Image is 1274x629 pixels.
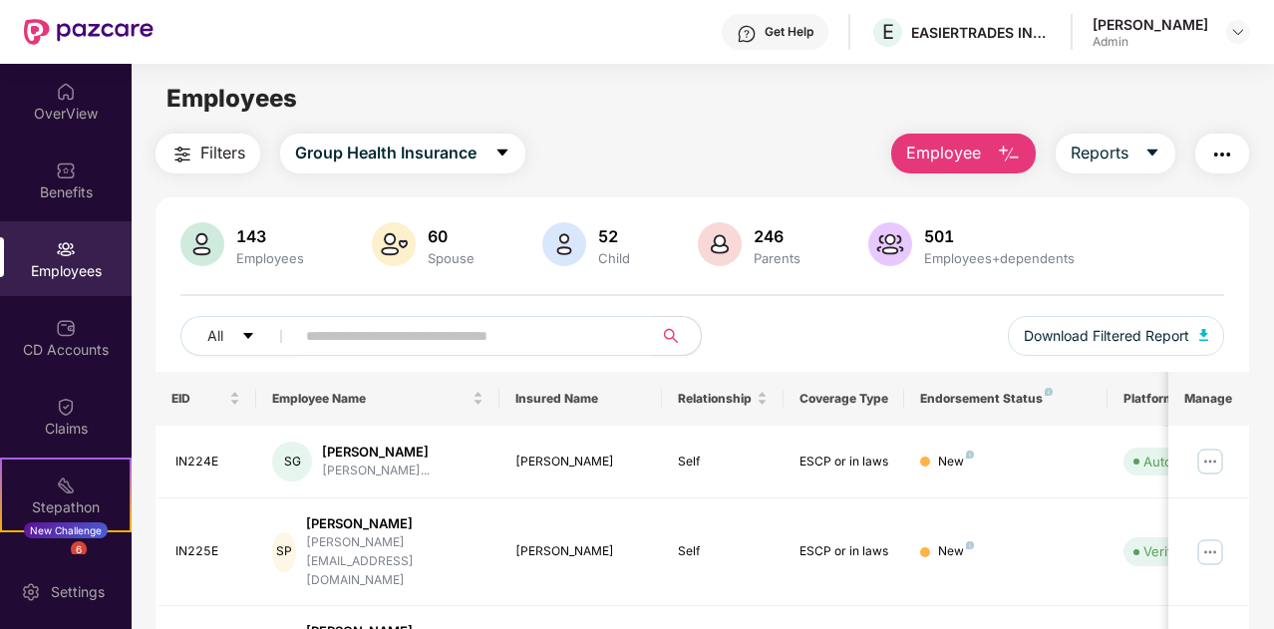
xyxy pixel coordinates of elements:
[799,542,889,561] div: ESCP or in laws
[424,250,478,266] div: Spouse
[295,141,477,165] span: Group Health Insurance
[71,541,87,557] div: 6
[166,84,297,113] span: Employees
[891,134,1036,173] button: Employee
[750,226,804,246] div: 246
[170,143,194,166] img: svg+xml;base64,PHN2ZyB4bWxucz0iaHR0cDovL3d3dy53My5vcmcvMjAwMC9zdmciIHdpZHRoPSIyNCIgaGVpZ2h0PSIyNC...
[784,372,905,426] th: Coverage Type
[272,391,469,407] span: Employee Name
[175,542,241,561] div: IN225E
[920,250,1079,266] div: Employees+dependents
[1210,143,1234,166] img: svg+xml;base64,PHN2ZyB4bWxucz0iaHR0cDovL3d3dy53My5vcmcvMjAwMC9zdmciIHdpZHRoPSIyNCIgaGVpZ2h0PSIyNC...
[207,325,223,347] span: All
[750,250,804,266] div: Parents
[21,582,41,602] img: svg+xml;base64,PHN2ZyBpZD0iU2V0dGluZy0yMHgyMCIgeG1sbnM9Imh0dHA6Ly93d3cudzMub3JnLzIwMDAvc3ZnIiB3aW...
[1143,541,1191,561] div: Verified
[1093,34,1208,50] div: Admin
[1168,372,1249,426] th: Manage
[938,542,974,561] div: New
[424,226,478,246] div: 60
[1045,388,1053,396] img: svg+xml;base64,PHN2ZyB4bWxucz0iaHR0cDovL3d3dy53My5vcmcvMjAwMC9zdmciIHdpZHRoPSI4IiBoZWlnaHQ9IjgiIH...
[737,24,757,44] img: svg+xml;base64,PHN2ZyBpZD0iSGVscC0zMngzMiIgeG1sbnM9Imh0dHA6Ly93d3cudzMub3JnLzIwMDAvc3ZnIiB3aWR0aD...
[56,239,76,259] img: svg+xml;base64,PHN2ZyBpZD0iRW1wbG95ZWVzIiB4bWxucz0iaHR0cDovL3d3dy53My5vcmcvMjAwMC9zdmciIHdpZHRoPS...
[180,316,302,356] button: Allcaret-down
[232,250,308,266] div: Employees
[241,329,255,345] span: caret-down
[652,328,691,344] span: search
[594,250,634,266] div: Child
[920,226,1079,246] div: 501
[56,397,76,417] img: svg+xml;base64,PHN2ZyBpZD0iQ2xhaW0iIHhtbG5zPSJodHRwOi8vd3d3LnczLm9yZy8yMDAwL3N2ZyIgd2lkdGg9IjIwIi...
[175,453,241,472] div: IN224E
[966,541,974,549] img: svg+xml;base64,PHN2ZyB4bWxucz0iaHR0cDovL3d3dy53My5vcmcvMjAwMC9zdmciIHdpZHRoPSI4IiBoZWlnaHQ9IjgiIH...
[372,222,416,266] img: svg+xml;base64,PHN2ZyB4bWxucz0iaHR0cDovL3d3dy53My5vcmcvMjAwMC9zdmciIHhtbG5zOnhsaW5rPSJodHRwOi8vd3...
[882,20,894,44] span: E
[180,222,224,266] img: svg+xml;base64,PHN2ZyB4bWxucz0iaHR0cDovL3d3dy53My5vcmcvMjAwMC9zdmciIHhtbG5zOnhsaW5rPSJodHRwOi8vd3...
[594,226,634,246] div: 52
[678,391,753,407] span: Relationship
[515,542,646,561] div: [PERSON_NAME]
[56,160,76,180] img: svg+xml;base64,PHN2ZyBpZD0iQmVuZWZpdHMiIHhtbG5zPSJodHRwOi8vd3d3LnczLm9yZy8yMDAwL3N2ZyIgd2lkdGg9Ij...
[24,522,108,538] div: New Challenge
[1008,316,1225,356] button: Download Filtered Report
[156,134,260,173] button: Filters
[56,318,76,338] img: svg+xml;base64,PHN2ZyBpZD0iQ0RfQWNjb3VudHMiIGRhdGEtbmFtZT0iQ0QgQWNjb3VudHMiIHhtbG5zPSJodHRwOi8vd3...
[911,23,1051,42] div: EASIERTRADES INDIA LLP
[232,226,308,246] div: 143
[306,533,483,590] div: [PERSON_NAME][EMAIL_ADDRESS][DOMAIN_NAME]
[1144,145,1160,162] span: caret-down
[280,134,525,173] button: Group Health Insurancecaret-down
[1194,536,1226,568] img: manageButton
[494,145,510,162] span: caret-down
[652,316,702,356] button: search
[1071,141,1128,165] span: Reports
[1194,446,1226,477] img: manageButton
[1199,329,1209,341] img: svg+xml;base64,PHN2ZyB4bWxucz0iaHR0cDovL3d3dy53My5vcmcvMjAwMC9zdmciIHhtbG5zOnhsaW5rPSJodHRwOi8vd3...
[156,372,257,426] th: EID
[256,372,499,426] th: Employee Name
[698,222,742,266] img: svg+xml;base64,PHN2ZyB4bWxucz0iaHR0cDovL3d3dy53My5vcmcvMjAwMC9zdmciIHhtbG5zOnhsaW5rPSJodHRwOi8vd3...
[322,443,430,462] div: [PERSON_NAME]
[272,532,295,572] div: SP
[938,453,974,472] div: New
[765,24,813,40] div: Get Help
[662,372,784,426] th: Relationship
[542,222,586,266] img: svg+xml;base64,PHN2ZyB4bWxucz0iaHR0cDovL3d3dy53My5vcmcvMjAwMC9zdmciIHhtbG5zOnhsaW5rPSJodHRwOi8vd3...
[1024,325,1189,347] span: Download Filtered Report
[272,442,312,481] div: SG
[56,82,76,102] img: svg+xml;base64,PHN2ZyBpZD0iSG9tZSIgeG1sbnM9Imh0dHA6Ly93d3cudzMub3JnLzIwMDAvc3ZnIiB3aWR0aD0iMjAiIG...
[45,582,111,602] div: Settings
[906,141,981,165] span: Employee
[1123,391,1233,407] div: Platform Status
[966,451,974,459] img: svg+xml;base64,PHN2ZyB4bWxucz0iaHR0cDovL3d3dy53My5vcmcvMjAwMC9zdmciIHdpZHRoPSI4IiBoZWlnaHQ9IjgiIH...
[1230,24,1246,40] img: svg+xml;base64,PHN2ZyBpZD0iRHJvcGRvd24tMzJ4MzIiIHhtbG5zPSJodHRwOi8vd3d3LnczLm9yZy8yMDAwL3N2ZyIgd2...
[1056,134,1175,173] button: Reportscaret-down
[200,141,245,165] span: Filters
[678,542,768,561] div: Self
[997,143,1021,166] img: svg+xml;base64,PHN2ZyB4bWxucz0iaHR0cDovL3d3dy53My5vcmcvMjAwMC9zdmciIHhtbG5zOnhsaW5rPSJodHRwOi8vd3...
[499,372,662,426] th: Insured Name
[799,453,889,472] div: ESCP or in laws
[678,453,768,472] div: Self
[2,497,130,517] div: Stepathon
[868,222,912,266] img: svg+xml;base64,PHN2ZyB4bWxucz0iaHR0cDovL3d3dy53My5vcmcvMjAwMC9zdmciIHhtbG5zOnhsaW5rPSJodHRwOi8vd3...
[56,475,76,495] img: svg+xml;base64,PHN2ZyB4bWxucz0iaHR0cDovL3d3dy53My5vcmcvMjAwMC9zdmciIHdpZHRoPSIyMSIgaGVpZ2h0PSIyMC...
[306,514,483,533] div: [PERSON_NAME]
[171,391,226,407] span: EID
[920,391,1091,407] div: Endorsement Status
[515,453,646,472] div: [PERSON_NAME]
[24,19,154,45] img: New Pazcare Logo
[322,462,430,480] div: [PERSON_NAME]...
[1143,452,1223,472] div: Auto Verified
[1093,15,1208,34] div: [PERSON_NAME]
